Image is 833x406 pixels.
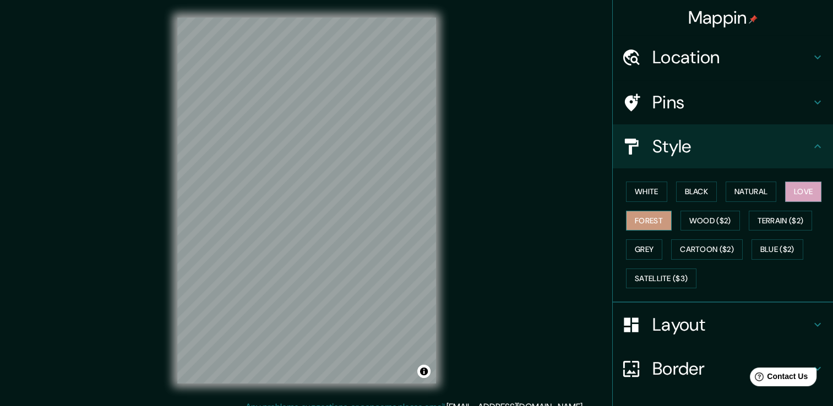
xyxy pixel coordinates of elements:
[613,35,833,79] div: Location
[735,363,821,394] iframe: Help widget launcher
[626,182,667,202] button: White
[626,211,672,231] button: Forest
[613,80,833,124] div: Pins
[726,182,776,202] button: Natural
[613,347,833,391] div: Border
[688,7,758,29] h4: Mappin
[752,239,803,260] button: Blue ($2)
[652,358,811,380] h4: Border
[417,365,431,378] button: Toggle attribution
[680,211,740,231] button: Wood ($2)
[613,303,833,347] div: Layout
[626,239,662,260] button: Grey
[613,124,833,168] div: Style
[652,314,811,336] h4: Layout
[676,182,717,202] button: Black
[177,18,436,383] canvas: Map
[749,15,758,24] img: pin-icon.png
[749,211,813,231] button: Terrain ($2)
[626,268,696,289] button: Satellite ($3)
[652,135,811,157] h4: Style
[652,91,811,113] h4: Pins
[652,46,811,68] h4: Location
[785,182,821,202] button: Love
[671,239,743,260] button: Cartoon ($2)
